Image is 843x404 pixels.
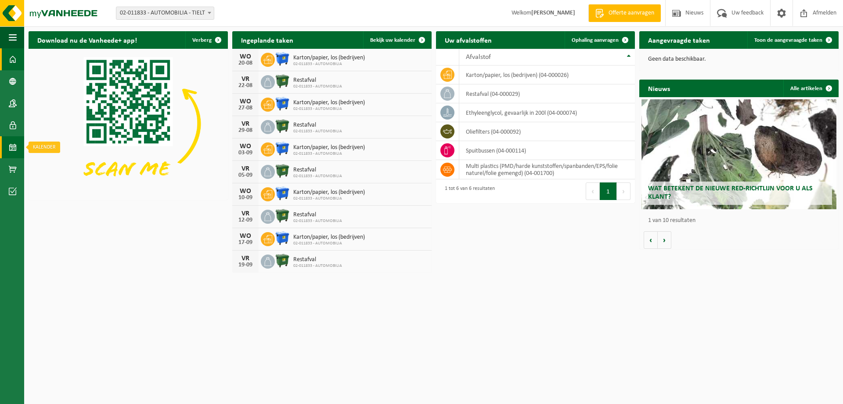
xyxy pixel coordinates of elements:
[237,195,254,201] div: 10-09
[641,99,837,209] a: Wat betekent de nieuwe RED-richtlijn voor u als klant?
[237,165,254,172] div: VR
[275,141,290,156] img: WB-1100-HPE-BE-01
[648,185,813,200] span: Wat betekent de nieuwe RED-richtlijn voor u als klant?
[639,31,719,48] h2: Aangevraagde taken
[293,256,342,263] span: Restafval
[275,51,290,66] img: WB-1100-HPE-BE-01
[293,234,365,241] span: Karton/papier, los (bedrijven)
[293,84,342,89] span: 02-011833 - AUTOMOBILIA
[600,182,617,200] button: 1
[293,144,365,151] span: Karton/papier, los (bedrijven)
[293,99,365,106] span: Karton/papier, los (bedrijven)
[606,9,656,18] span: Offerte aanvragen
[588,4,661,22] a: Offerte aanvragen
[237,60,254,66] div: 20-08
[293,167,342,174] span: Restafval
[531,10,575,16] strong: [PERSON_NAME]
[237,120,254,127] div: VR
[237,76,254,83] div: VR
[293,189,365,196] span: Karton/papier, los (bedrijven)
[275,186,290,201] img: WB-1100-HPE-BE-01
[293,241,365,246] span: 02-011833 - AUTOMOBILIA
[116,7,214,20] span: 02-011833 - AUTOMOBILIA - TIELT
[237,240,254,246] div: 17-09
[29,31,146,48] h2: Download nu de Vanheede+ app!
[644,231,658,249] button: Vorige
[237,105,254,111] div: 27-08
[237,255,254,262] div: VR
[116,7,214,19] span: 02-011833 - AUTOMOBILIA - TIELT
[237,127,254,134] div: 29-08
[293,211,342,218] span: Restafval
[459,84,635,103] td: restafval (04-000029)
[237,98,254,105] div: WO
[275,208,290,223] img: WB-1100-HPE-GN-01
[237,83,254,89] div: 22-08
[293,174,342,179] span: 02-011833 - AUTOMOBILIA
[275,164,290,178] img: WB-1100-HPE-GN-01
[275,74,290,89] img: WB-1100-HPE-GN-01
[370,37,415,43] span: Bekijk uw kalender
[440,182,495,201] div: 1 tot 6 van 6 resultaten
[237,233,254,240] div: WO
[237,143,254,150] div: WO
[783,80,838,97] a: Alle artikelen
[275,96,290,111] img: WB-1100-HPE-BE-01
[293,196,365,201] span: 02-011833 - AUTOMOBILIA
[648,56,830,62] p: Geen data beschikbaar.
[293,106,365,112] span: 02-011833 - AUTOMOBILIA
[237,172,254,178] div: 05-09
[293,62,365,67] span: 02-011833 - AUTOMOBILIA
[436,31,501,48] h2: Uw afvalstoffen
[459,66,635,84] td: karton/papier, los (bedrijven) (04-000026)
[275,231,290,246] img: WB-1100-HPE-BE-01
[293,77,342,84] span: Restafval
[185,31,227,49] button: Verberg
[237,217,254,223] div: 12-09
[237,210,254,217] div: VR
[293,218,342,224] span: 02-011833 - AUTOMOBILIA
[747,31,838,49] a: Toon de aangevraagde taken
[363,31,431,49] a: Bekijk uw kalender
[459,103,635,122] td: ethyleenglycol, gevaarlijk in 200l (04-000074)
[459,122,635,141] td: oliefilters (04-000092)
[237,262,254,268] div: 19-09
[459,160,635,179] td: multi plastics (PMD/harde kunststoffen/spanbanden/EPS/folie naturel/folie gemengd) (04-001700)
[293,263,342,269] span: 02-011833 - AUTOMOBILIA
[192,37,212,43] span: Verberg
[648,218,834,224] p: 1 van 10 resultaten
[237,150,254,156] div: 03-09
[237,53,254,60] div: WO
[639,80,679,97] h2: Nieuws
[754,37,822,43] span: Toon de aangevraagde taken
[293,151,365,157] span: 02-011833 - AUTOMOBILIA
[237,188,254,195] div: WO
[617,182,630,200] button: Next
[293,122,342,129] span: Restafval
[586,182,600,200] button: Previous
[572,37,619,43] span: Ophaling aanvragen
[232,31,302,48] h2: Ingeplande taken
[658,231,671,249] button: Volgende
[275,253,290,268] img: WB-1100-HPE-GN-01
[275,119,290,134] img: WB-1100-HPE-GN-01
[293,55,365,62] span: Karton/papier, los (bedrijven)
[459,141,635,160] td: spuitbussen (04-000114)
[565,31,634,49] a: Ophaling aanvragen
[466,54,491,61] span: Afvalstof
[293,129,342,134] span: 02-011833 - AUTOMOBILIA
[29,49,228,198] img: Download de VHEPlus App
